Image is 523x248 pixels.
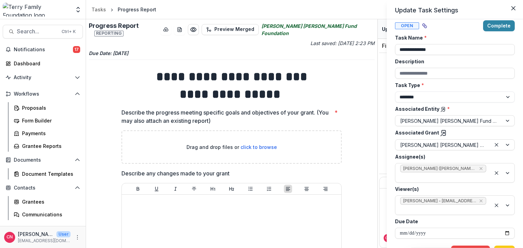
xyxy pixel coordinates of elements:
label: Task Name [395,34,511,41]
span: [PERSON_NAME] - [EMAIL_ADDRESS][DOMAIN_NAME] [403,198,476,203]
button: Close [508,3,519,14]
label: Associated Entity [395,105,511,112]
label: Due Date [395,218,511,225]
button: Complete [483,20,515,31]
label: Associated Grant [395,129,511,137]
button: View dependent tasks [419,20,430,31]
span: Open [395,22,419,29]
div: Remove Keli Coughlin (keli@tcjayfund.org) [478,165,484,172]
label: Assignee(s) [395,153,511,160]
div: Clear selected options [492,169,501,177]
label: Description [395,58,511,65]
label: Task Type [395,82,511,89]
div: Clear selected options [492,141,501,149]
span: [PERSON_NAME] ([PERSON_NAME][EMAIL_ADDRESS][DOMAIN_NAME]) [403,166,476,171]
label: Viewer(s) [395,185,511,193]
div: Remove Carol Nieves - cnieves@theterryfoundation.org [478,197,484,204]
div: Clear selected options [492,201,501,209]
